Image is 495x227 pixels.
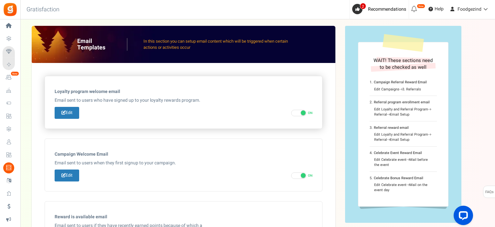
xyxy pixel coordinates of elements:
div: Edit Loyalty and Referral Program Referral Email Setup [374,132,432,142]
p: In this section you can setup email content which will be triggered when certain actions or activ... [143,38,290,50]
a: New [3,72,17,83]
em: New [11,71,19,76]
b: Campaign Referral Reward Email [374,79,427,85]
span: ON [308,111,312,115]
a: Edit [55,170,79,181]
span: Recommendations [368,6,406,13]
span: Help [433,6,444,12]
em: New [417,4,425,8]
a: Help [426,4,446,14]
div: Edit Campaigns 3. Referrals [374,87,432,92]
a: Edit [55,107,79,119]
div: Edit Celebrate event Mail before the event [374,157,432,167]
b: Referral program enrollment email [374,99,430,105]
p: Email sent to users who have signed up to your loyalty rewards program. [55,97,312,104]
a: 2 Recommendations [352,4,409,14]
div: Edit Celebrate event Mail on the event day [374,182,432,192]
span: ON [308,173,312,178]
div: Edit Loyalty and Referral Program Referral Email Setup [374,107,432,117]
h5: Loyalty program welcome email [55,89,312,94]
h5: Reward is available email [55,214,312,219]
span: WAIT! These sections need to be checked as well [374,57,433,71]
span: 2 [360,3,366,9]
b: Celebrate Event Reward Email [374,150,422,156]
h5: Campaign Welcome Email [55,152,312,157]
span: Foodgezind [458,6,481,13]
img: Gratisfaction [3,2,17,17]
p: Email sent to users when they first signup to your campaign. [55,160,312,166]
h3: Gratisfaction [19,3,67,16]
span: FAQs [485,186,494,198]
b: Celebrate Bonus Reward Email [374,175,423,181]
h2: Email Templates [77,38,127,51]
b: Referral reward email [374,125,409,130]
